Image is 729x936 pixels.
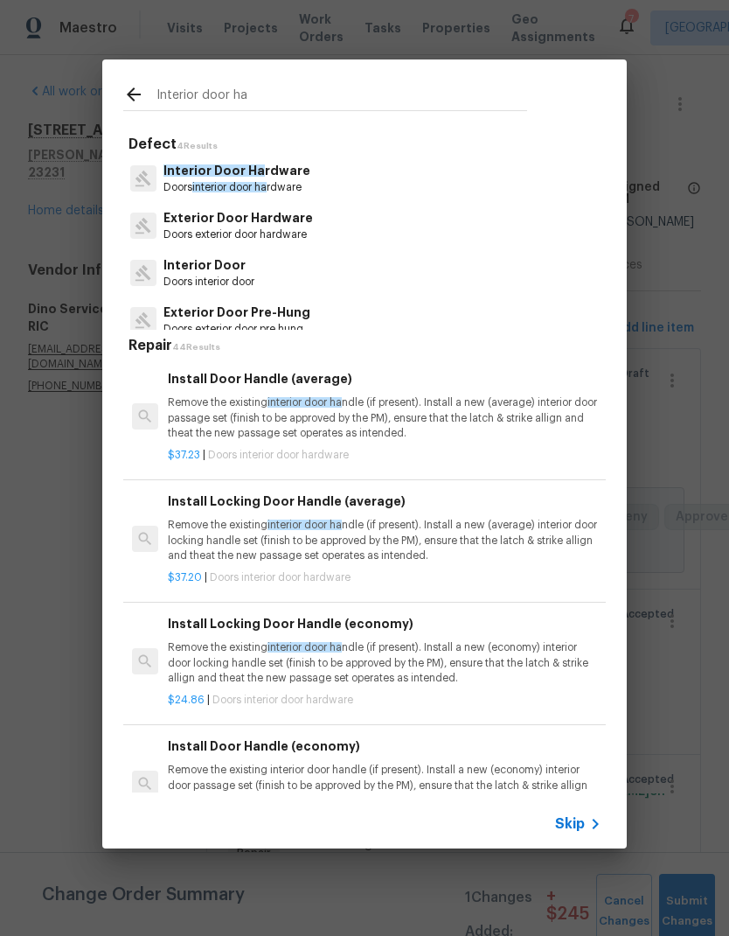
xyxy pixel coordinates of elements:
[163,209,313,227] p: Exterior Door Hardware
[267,520,342,530] span: interior door ha
[177,142,218,150] span: 4 Results
[163,164,265,177] span: Interior Door Ha
[156,84,527,110] input: Search issues or repairs
[212,695,353,705] span: Doors interior door hardware
[128,337,606,355] h5: Repair
[163,275,254,290] p: Doors interior door
[555,815,585,833] span: Skip
[168,693,601,708] p: |
[192,182,267,192] span: interior door ha
[168,572,202,583] span: $37.20
[210,572,351,583] span: Doors interior door hardware
[168,614,601,633] h6: Install Locking Door Handle (economy)
[163,180,310,195] p: Doors rdware
[168,570,601,585] p: |
[168,395,601,440] p: Remove the existing ndle (if present). Install a new (average) interior door passage set (finish ...
[163,304,310,322] p: Exterior Door Pre-Hung
[168,737,601,756] h6: Install Door Handle (economy)
[168,369,601,388] h6: Install Door Handle (average)
[208,450,349,460] span: Doors interior door hardware
[168,763,601,807] p: Remove the existing interior door handle (if present). Install a new (economy) interior door pass...
[163,256,254,275] p: Interior Door
[168,492,601,511] h6: Install Locking Door Handle (average)
[168,518,601,562] p: Remove the existing ndle (if present). Install a new (average) interior door locking handle set (...
[128,136,606,154] h5: Defect
[163,322,310,337] p: Doors exterior door pre hung
[163,227,313,242] p: Doors exterior door hardware
[168,448,601,463] p: |
[168,695,205,705] span: $24.86
[267,397,342,408] span: interior door ha
[163,162,310,180] p: rdware
[267,642,342,653] span: interior door ha
[168,640,601,685] p: Remove the existing ndle (if present). Install a new (economy) interior door locking handle set (...
[172,343,220,352] span: 44 Results
[168,450,200,460] span: $37.23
